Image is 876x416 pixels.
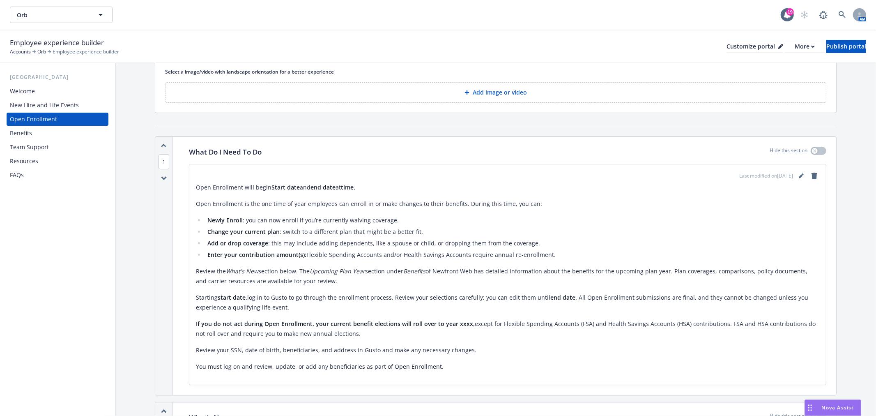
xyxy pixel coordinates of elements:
button: Nova Assist [805,400,861,416]
p: Starting log in to Gusto to go through the enrollment process. Review your selections carefully; ... [196,293,819,312]
em: Upcoming Plan Year [310,267,365,275]
strong: end date [310,183,336,191]
strong: Add or drop coverage [207,239,268,247]
a: Report a Bug [815,7,832,23]
span: Employee experience builder [53,48,119,55]
div: [GEOGRAPHIC_DATA] [7,73,108,81]
strong: Change your current plan [207,228,280,236]
span: Orb [17,11,88,19]
p: Open Enrollment is the one time of year employees can enroll in or make changes to their benefits... [196,199,819,209]
div: Drag to move [805,400,815,416]
strong: Newly Enroll [207,216,243,224]
button: More [785,40,825,53]
li: : you can now enroll if you’re currently waiving coverage. [205,215,819,225]
strong: Enter your contribution amount(s): [207,251,306,259]
strong: Start date [271,183,300,191]
button: 1 [159,157,169,166]
p: Review the section below. The section under of Newfront Web has detailed information about the be... [196,266,819,286]
p: What Do I Need To Do [189,147,262,157]
button: Customize portal [727,40,783,53]
p: except for Flexible Spending Accounts (FSA) and Health Savings Accounts (HSA) contributions. FSA ... [196,319,819,339]
li: : switch to a different plan that might be a better fit. [205,227,819,237]
a: Resources [7,155,108,168]
a: Start snowing [796,7,813,23]
li: : this may include adding dependents, like a spouse or child, or dropping them from the coverage. [205,238,819,248]
p: Select a image/video with landscape orientation for a better experience [165,68,826,75]
div: Team Support [10,141,49,154]
a: Welcome [7,85,108,98]
a: New Hire and Life Events [7,99,108,112]
a: FAQs [7,169,108,182]
span: Nova Assist [822,404,854,411]
a: Accounts [10,48,31,55]
strong: If you do not act during Open Enrollment, your current benefit elections will roll over to year x... [196,320,475,328]
a: Search [834,7,851,23]
div: Open Enrollment [10,113,57,126]
div: Resources [10,155,38,168]
p: Open Enrollment will begin and at [196,183,819,192]
p: Review your SSN, date of birth, beneficiaries, and address in Gusto and make any necessary changes. [196,345,819,355]
span: Last modified on [DATE] [739,172,793,180]
a: Open Enrollment [7,113,108,126]
p: Add image or video [473,88,527,97]
li: Flexible Spending Accounts and/or Health Savings Accounts require annual re-enrollment. [205,250,819,260]
a: Benefits [7,127,108,140]
strong: end date [550,294,575,301]
em: What's New [226,267,258,275]
button: Publish portal [826,40,866,53]
div: Benefits [10,127,32,140]
span: 1 [159,154,169,169]
em: Benefits [403,267,425,275]
div: Welcome [10,85,35,98]
a: Orb [37,48,46,55]
div: New Hire and Life Events [10,99,79,112]
div: 19 [786,8,794,16]
div: More [795,40,815,53]
p: Hide this section [770,147,807,157]
p: You must log on and review, update, or add any beneficiaries as part of Open Enrollment. [196,362,819,372]
a: remove [809,171,819,181]
a: editPencil [796,171,806,181]
strong: start date, [218,294,247,301]
strong: time. [341,183,355,191]
a: Team Support [7,141,108,154]
span: Employee experience builder [10,37,104,48]
button: Add image or video [165,82,826,103]
button: Orb [10,7,113,23]
div: FAQs [10,169,24,182]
